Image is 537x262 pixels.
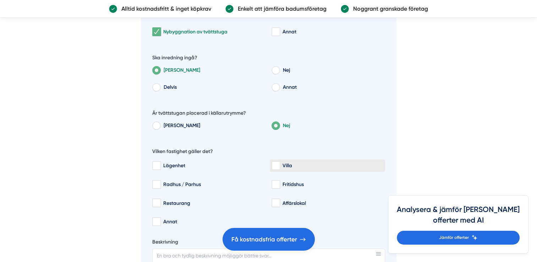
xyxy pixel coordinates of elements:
input: Villa [272,162,280,169]
p: Enkelt att jämföra badumsföretag [234,4,327,13]
input: Lägenhet [152,162,160,169]
a: Få kostnadsfria offerter [223,228,315,251]
input: Nej [272,68,279,75]
input: Annat [152,218,160,225]
input: Ja [152,68,160,75]
p: Alltid kostnadsfritt & inget köpkrav [117,4,211,13]
label: Nej [279,121,385,132]
label: Delvis [160,83,266,93]
input: Ja [152,124,160,130]
input: Delvis [152,85,160,92]
p: Noggrant granskade företag [349,4,428,13]
input: Annat [272,85,279,92]
input: Radhus / Parhus [152,181,160,188]
h5: Vilken fastighet gäller det? [152,148,213,157]
input: Nej [272,124,279,130]
label: [PERSON_NAME] [160,66,266,76]
input: Restaurang [152,200,160,207]
a: Jämför offerter [397,231,520,245]
input: Annat [272,28,280,36]
label: [PERSON_NAME] [160,121,266,132]
input: Fritidshus [272,181,280,188]
h4: Analysera & jämför [PERSON_NAME] offerter med AI [397,204,520,231]
label: Beskrivning [152,239,385,247]
h5: Är tvättstugan placerad i källarutrymme? [152,110,246,119]
span: Få kostnadsfria offerter [231,235,297,244]
h5: Ska inredning ingå? [152,54,197,63]
label: Annat [279,83,385,93]
input: Nybyggnation av tvättstuga [152,28,160,36]
label: Nej [279,66,385,76]
input: Affärslokal [272,200,280,207]
span: Jämför offerter [439,234,469,241]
